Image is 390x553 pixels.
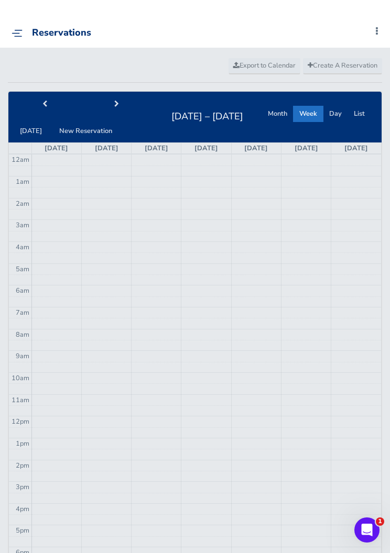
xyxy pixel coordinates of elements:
[308,61,377,70] span: Create A Reservation
[376,517,384,526] span: 1
[16,351,29,361] span: 9am
[16,308,29,317] span: 7am
[262,106,294,122] button: Month
[45,143,68,153] a: [DATE]
[8,96,81,113] button: prev
[229,58,300,74] a: Export to Calendar
[16,504,29,514] span: 4pm
[295,143,318,153] a: [DATE]
[233,61,296,70] span: Export to Calendar
[12,417,29,426] span: 12pm
[344,143,368,153] a: [DATE]
[16,220,29,230] span: 3am
[16,330,29,339] span: 8am
[12,29,23,37] img: menu_img
[12,155,29,164] span: 12am
[16,199,29,208] span: 2am
[194,143,218,153] a: [DATE]
[32,27,91,39] div: Reservations
[16,264,29,274] span: 5am
[16,242,29,252] span: 4am
[14,123,48,139] button: [DATE]
[293,106,323,122] button: Week
[16,286,29,295] span: 6am
[354,517,380,543] iframe: Intercom live chat
[16,177,29,186] span: 1am
[80,96,153,113] button: next
[16,526,29,535] span: 5pm
[12,373,29,383] span: 10am
[145,143,168,153] a: [DATE]
[95,143,118,153] a: [DATE]
[16,461,29,470] span: 2pm
[16,439,29,448] span: 1pm
[53,123,118,139] button: New Reservation
[323,106,348,122] button: Day
[244,143,268,153] a: [DATE]
[165,108,250,123] h2: [DATE] – [DATE]
[16,482,29,492] span: 3pm
[348,106,371,122] button: List
[303,58,382,74] a: Create A Reservation
[12,395,29,405] span: 11am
